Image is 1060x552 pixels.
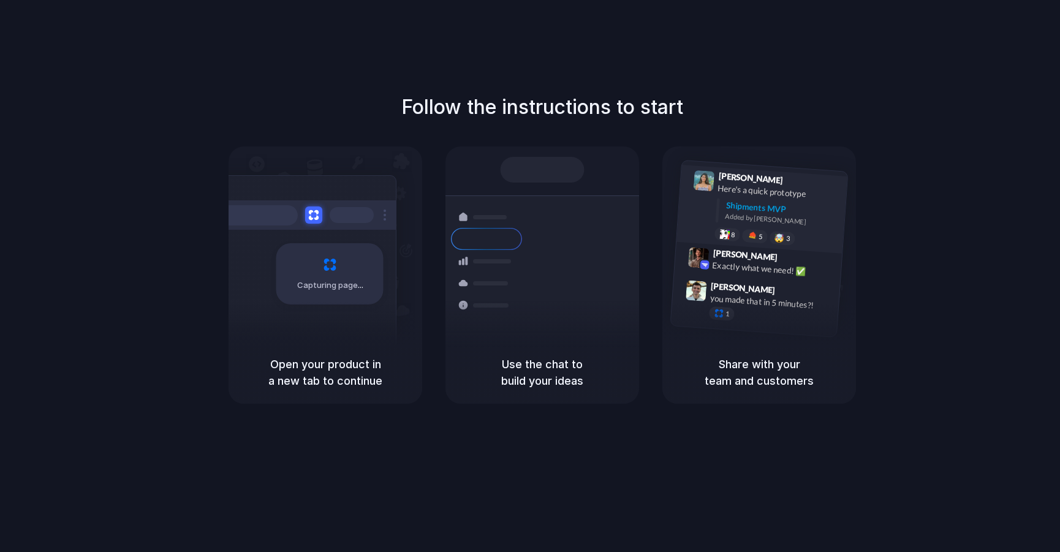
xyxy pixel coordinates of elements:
[779,285,804,300] span: 9:47 AM
[759,233,763,240] span: 5
[297,279,365,292] span: Capturing page
[725,311,730,317] span: 1
[460,356,624,389] h5: Use the chat to build your ideas
[243,356,407,389] h5: Open your product in a new tab to continue
[786,235,790,242] span: 3
[677,356,841,389] h5: Share with your team and customers
[718,169,783,187] span: [PERSON_NAME]
[781,252,806,267] span: 9:42 AM
[713,246,778,264] span: [PERSON_NAME]
[725,211,838,229] div: Added by [PERSON_NAME]
[710,292,832,313] div: you made that in 5 minutes?!
[712,259,835,280] div: Exactly what we need! ✅
[401,93,683,122] h1: Follow the instructions to start
[787,175,812,190] span: 9:41 AM
[731,232,735,238] span: 8
[725,199,839,219] div: Shipments MVP
[711,279,776,297] span: [PERSON_NAME]
[774,234,785,243] div: 🤯
[717,182,840,203] div: Here's a quick prototype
